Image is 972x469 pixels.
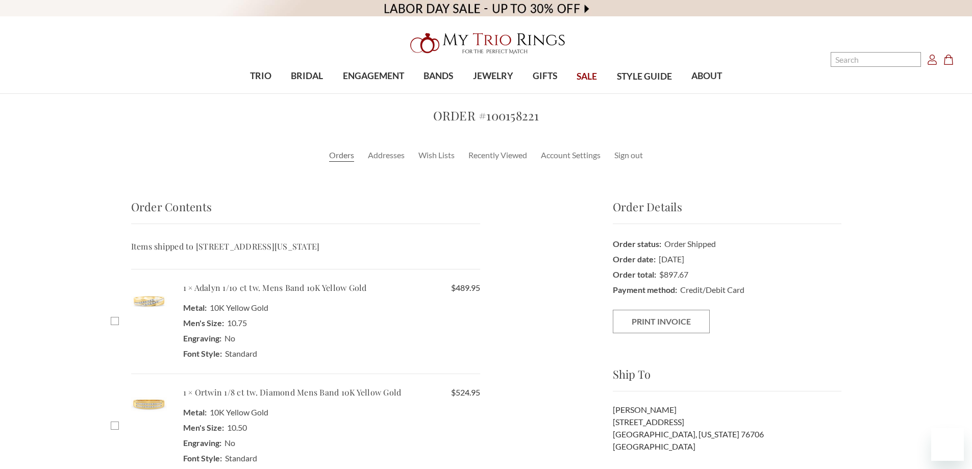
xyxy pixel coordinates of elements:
dt: Engraving: [183,435,221,451]
button: submenu toggle [302,93,312,94]
li: [GEOGRAPHIC_DATA], [US_STATE] 76706 [613,428,841,440]
button: submenu toggle [433,93,443,94]
dd: [DATE] [613,252,841,267]
span: JEWELRY [473,69,513,83]
dd: Standard [183,346,480,361]
img: Photo of Adalyn 1/1Mens Diamond Wedding Band 10K Yellow Gold [BT519YM] [131,282,167,317]
a: Account Settings [541,149,601,161]
span: $524.95 [451,386,480,399]
dt: Font Style: [183,451,222,466]
h3: Order Contents [131,199,480,224]
a: STYLE GUIDE [607,60,681,93]
a: GIFTS [523,60,567,93]
dt: Order status: [613,236,661,252]
button: submenu toggle [488,93,498,94]
svg: Account [927,55,937,65]
img: Photo of Ortwin 1/8 ct tw. Mens Band 10K Yellow Gold [BT2264YM] [131,386,167,422]
span: BRIDAL [291,69,323,83]
img: My Trio Rings [405,27,568,60]
dt: Men's Size: [183,315,224,331]
span: ABOUT [691,69,722,83]
span: SALE [577,70,597,83]
button: submenu toggle [540,93,550,94]
button: Print Invoice [613,310,710,333]
li: [PERSON_NAME] [613,404,841,416]
span: STYLE GUIDE [617,70,672,83]
dt: Order total: [613,267,656,282]
a: Cart with 0 items [943,53,960,65]
dd: 10K Yellow Gold [183,300,480,315]
a: Account [927,53,937,65]
h2: Order #100158221 [131,106,841,125]
dd: $897.67 [613,267,841,282]
h5: 1 × Ortwin 1/8 ct tw. Diamond Mens Band 10K Yellow Gold [183,386,480,399]
button: submenu toggle [256,93,266,94]
iframe: Button to launch messaging window [931,428,964,461]
a: ABOUT [682,60,732,93]
button: submenu toggle [368,93,379,94]
a: Orders [329,149,354,161]
dt: Order date: [613,252,656,267]
a: My Trio Rings [282,27,690,60]
input: Search [831,52,921,67]
h3: Ship To [613,366,841,391]
svg: cart.cart_preview [943,55,954,65]
h3: Order Details [613,199,841,224]
dd: Standard [183,451,480,466]
a: JEWELRY [463,60,522,93]
a: SALE [567,60,607,93]
a: Sign out [614,149,643,161]
a: TRIO [240,60,281,93]
li: [GEOGRAPHIC_DATA] [613,440,841,453]
a: ENGAGEMENT [333,60,414,93]
span: GIFTS [533,69,557,83]
button: submenu toggle [702,93,712,94]
span: TRIO [250,69,271,83]
dt: Payment method: [613,282,677,298]
dd: Credit/Debit Card [613,282,841,298]
dd: 10.50 [183,420,480,435]
dd: 10.75 [183,315,480,331]
dd: Order Shipped [613,236,841,252]
a: BRIDAL [281,60,333,93]
dt: Engraving: [183,331,221,346]
li: [STREET_ADDRESS] [613,416,841,428]
dt: Metal: [183,300,207,315]
a: Addresses [368,149,405,161]
span: BANDS [423,69,453,83]
dt: Men's Size: [183,420,224,435]
dt: Metal: [183,405,207,420]
a: Recently Viewed [468,149,527,161]
h5: Items shipped to [STREET_ADDRESS][US_STATE] [131,240,480,253]
h5: 1 × Adalyn 1/10 ct tw. Mens Band 10K Yellow Gold [183,282,480,294]
dt: Font Style: [183,346,222,361]
dd: No [183,331,480,346]
span: ENGAGEMENT [343,69,404,83]
span: $489.95 [451,282,480,294]
dd: No [183,435,480,451]
a: Wish Lists [418,149,455,161]
a: BANDS [414,60,463,93]
dd: 10K Yellow Gold [183,405,480,420]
